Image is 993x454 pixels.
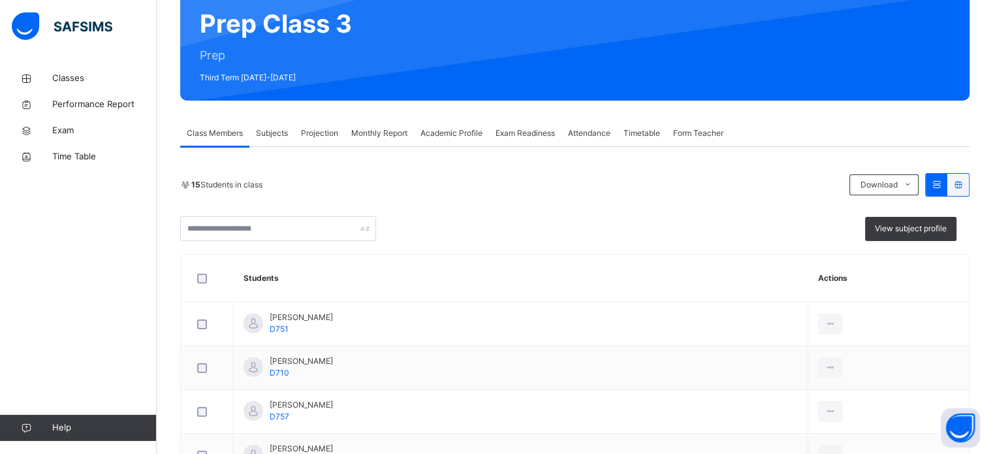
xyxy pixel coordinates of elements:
[673,127,723,139] span: Form Teacher
[187,127,243,139] span: Class Members
[270,355,333,367] span: [PERSON_NAME]
[270,368,289,378] span: D710
[860,179,897,191] span: Download
[270,412,289,421] span: D757
[941,408,980,447] button: Open asap
[191,179,262,191] span: Students in class
[52,421,156,434] span: Help
[623,127,660,139] span: Timetable
[12,12,112,40] img: safsims
[808,255,969,302] th: Actions
[496,127,555,139] span: Exam Readiness
[568,127,610,139] span: Attendance
[52,124,157,137] span: Exam
[875,223,947,235] span: View subject profile
[234,255,808,302] th: Students
[52,72,157,85] span: Classes
[351,127,407,139] span: Monthly Report
[191,180,200,189] b: 15
[52,150,157,163] span: Time Table
[256,127,288,139] span: Subjects
[301,127,338,139] span: Projection
[270,399,333,411] span: [PERSON_NAME]
[270,312,333,323] span: [PERSON_NAME]
[420,127,482,139] span: Academic Profile
[52,98,157,111] span: Performance Report
[270,324,289,334] span: D751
